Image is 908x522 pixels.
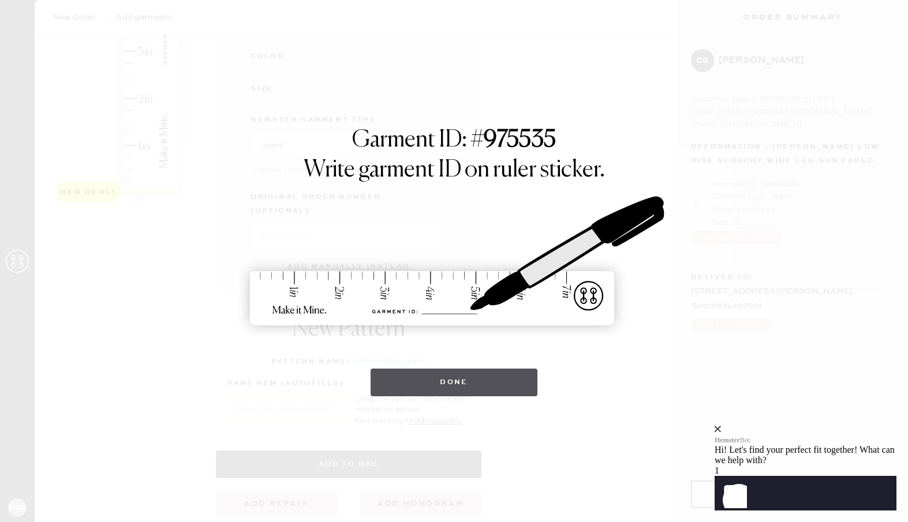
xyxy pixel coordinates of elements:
[484,129,556,152] strong: 975535
[352,126,556,156] h1: Garment ID: #
[304,156,605,184] h1: Write garment ID on ruler sticker.
[715,362,905,520] iframe: Front Chat
[371,369,537,396] button: Done
[238,167,671,357] img: ruler-sticker-sharpie.svg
